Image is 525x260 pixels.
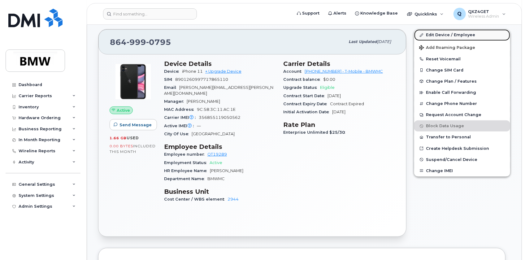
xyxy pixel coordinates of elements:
button: Reset Voicemail [414,54,510,65]
button: Change Plan / Features [414,76,510,87]
span: Manager [164,99,187,104]
div: QXZ4GET [449,8,510,20]
span: QXZ4GET [468,9,499,14]
span: [GEOGRAPHIC_DATA] [192,132,235,136]
span: City Of Use [164,132,192,136]
span: Suspend/Cancel Device [426,157,477,162]
h3: Employee Details [164,143,276,150]
span: 0.00 Bytes [110,144,133,148]
a: Edit Device / Employee [414,29,510,41]
h3: Business Unit [164,188,276,195]
span: BMWMC [207,176,225,181]
span: 356855119050562 [199,115,241,120]
span: [PERSON_NAME][EMAIL_ADDRESS][PERSON_NAME][DOMAIN_NAME] [164,85,273,95]
span: 864 [110,37,171,47]
span: Upgrade Status [283,85,320,90]
span: Initial Activation Date [283,110,332,114]
span: 0795 [146,37,171,47]
span: Cost Center / WBS element [164,197,228,201]
span: iPhone 11 [182,69,203,74]
h3: Device Details [164,60,276,67]
span: Q [458,10,462,18]
span: 8901260997717865110 [175,77,228,82]
span: Contract Expired [330,102,364,106]
span: Enable Call Forwarding [426,90,476,95]
span: Contract balance [283,77,323,82]
a: Knowledge Base [351,7,402,19]
button: Transfer to Personal [414,132,510,143]
span: MAC Address [164,107,197,112]
span: Support [302,10,319,16]
span: Department Name [164,176,207,181]
span: Knowledge Base [360,10,398,16]
span: Device [164,69,182,74]
button: Request Account Change [414,109,510,120]
span: [PERSON_NAME] [187,99,220,104]
span: Employee number [164,152,207,157]
span: Last updated [349,39,377,44]
span: Send Message [119,122,152,128]
a: QT19289 [207,152,227,157]
button: Change SIM Card [414,65,510,76]
button: Enable Call Forwarding [414,87,510,98]
a: Support [293,7,324,19]
span: Change Plan / Features [426,79,477,84]
span: included this month [110,144,156,154]
span: HR Employee Name [164,168,210,173]
span: Eligible [320,85,335,90]
span: 1.66 GB [110,136,127,140]
button: Add Roaming Package [414,41,510,54]
span: Wireless Admin [468,14,499,19]
span: [DATE] [332,110,345,114]
input: Find something... [103,8,197,19]
span: 999 [127,37,146,47]
span: Active IMEI [164,123,197,128]
span: $0.00 [323,77,335,82]
a: + Upgrade Device [205,69,241,74]
a: Alerts [324,7,351,19]
span: Active [210,160,222,165]
span: Carrier IMEI [164,115,199,120]
a: 2944 [228,197,239,201]
a: Create Helpdesk Submission [414,143,510,154]
button: Send Message [110,119,157,130]
h3: Rate Plan [283,121,395,128]
span: 9C:58:3C:11:AC:1E [197,107,236,112]
span: Enterprise Unlimited $25/30 [283,130,348,135]
span: [PERSON_NAME] [210,168,243,173]
span: Active [117,107,130,113]
iframe: Messenger Launcher [498,233,520,255]
span: [DATE] [328,93,341,98]
span: Email [164,85,179,90]
img: iPhone_11.jpg [115,63,152,100]
span: Alerts [333,10,346,16]
span: used [127,136,139,140]
button: Block Data Usage [414,120,510,132]
span: Employment Status [164,160,210,165]
span: [DATE] [377,39,391,44]
button: Change IMEI [414,165,510,176]
span: Contract Expiry Date [283,102,330,106]
button: Suspend/Cancel Device [414,154,510,165]
h3: Carrier Details [283,60,395,67]
span: Quicklinks [414,11,437,16]
a: [PHONE_NUMBER] - T-Mobile - BMWMC [305,69,383,74]
span: Account [283,69,305,74]
span: SIM [164,77,175,82]
div: Quicklinks [403,8,448,20]
span: — [197,123,201,128]
button: Change Phone Number [414,98,510,109]
span: Add Roaming Package [419,45,475,51]
span: Contract Start Date [283,93,328,98]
